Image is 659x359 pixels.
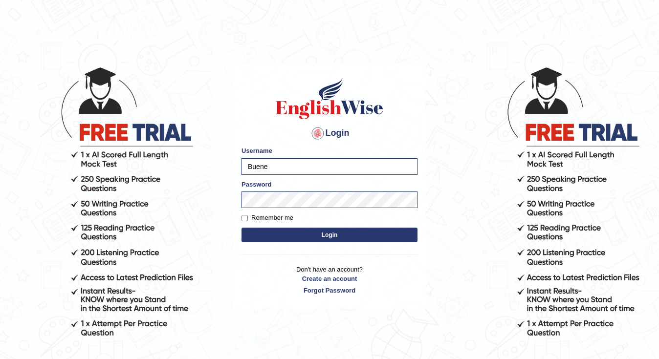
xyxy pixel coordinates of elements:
p: Don't have an account? [242,265,417,295]
label: Username [242,146,272,155]
input: Remember me [242,215,248,221]
h4: Login [242,126,417,141]
a: Forgot Password [242,286,417,295]
label: Remember me [242,213,293,223]
img: Logo of English Wise sign in for intelligent practice with AI [274,77,385,121]
a: Create an account [242,274,417,283]
button: Login [242,228,417,242]
label: Password [242,180,271,189]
